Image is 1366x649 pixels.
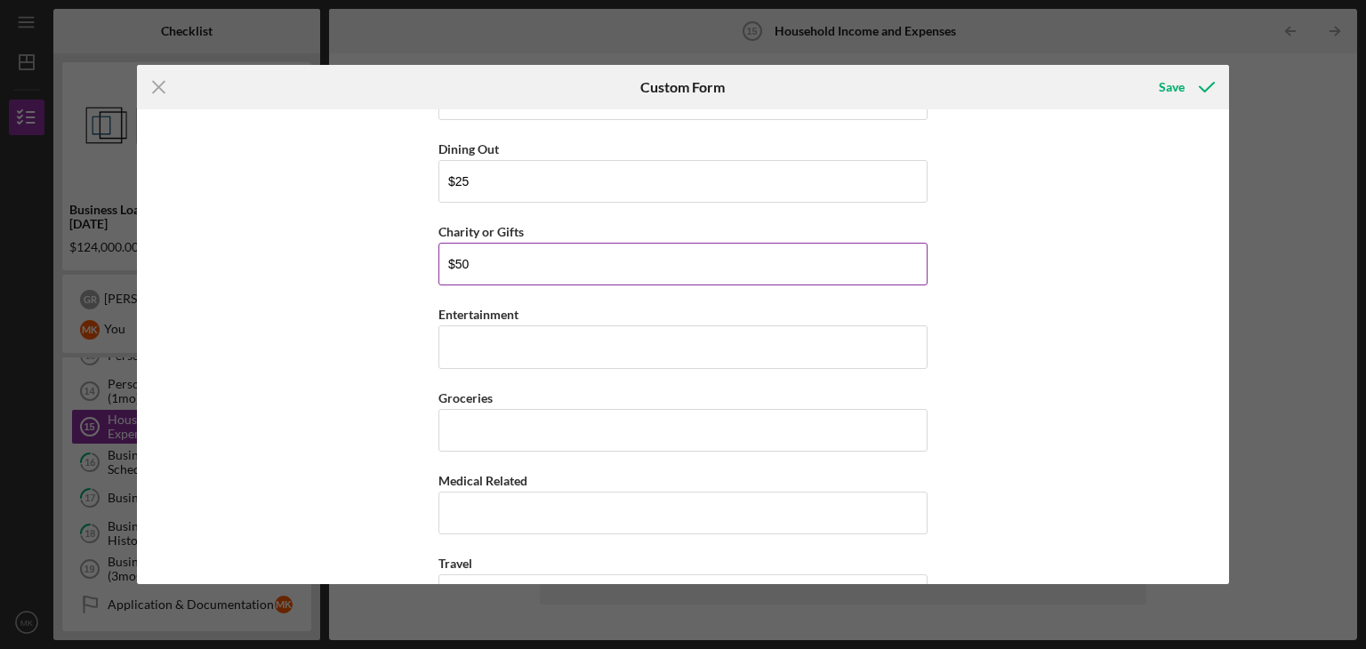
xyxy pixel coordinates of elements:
[1159,69,1185,105] div: Save
[1141,69,1229,105] button: Save
[640,79,725,95] h6: Custom Form
[438,556,472,571] label: Travel
[438,307,518,322] label: Entertainment
[438,473,527,488] label: Medical Related
[438,141,499,156] label: Dining Out
[438,390,493,405] label: Groceries
[438,224,524,239] label: Charity or Gifts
